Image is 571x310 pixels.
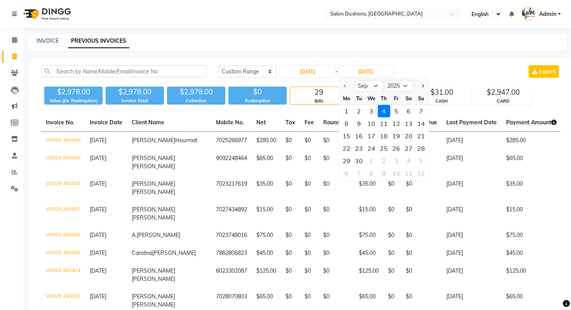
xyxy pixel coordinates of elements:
div: Friday, September 5, 2025 [390,105,402,117]
div: 9 [378,167,390,179]
div: Tuesday, September 2, 2025 [353,105,365,117]
td: $0 [300,201,319,226]
span: [PERSON_NAME] [152,249,196,256]
td: $125.00 [252,262,281,288]
span: [DATE] [90,180,106,187]
td: 7025266977 [211,132,252,150]
div: CARD [474,98,532,104]
div: Invoice Total [106,98,164,104]
div: Sunday, September 14, 2025 [415,117,427,130]
div: Friday, September 12, 2025 [390,117,402,130]
td: 7023748016 [211,226,252,244]
div: $2,978.00 [106,87,164,98]
td: [DATE] [442,132,501,150]
td: $0 [383,201,401,226]
div: Wednesday, October 8, 2025 [365,167,378,179]
div: 15 [340,130,353,142]
div: Wednesday, September 17, 2025 [365,130,378,142]
td: $0 [300,244,319,262]
div: 18 [378,130,390,142]
div: Tuesday, September 30, 2025 [353,155,365,167]
select: Select month [354,80,384,92]
td: $35.00 [354,175,383,201]
td: $0 [319,201,354,226]
td: $0 [281,244,300,262]
button: Export [529,65,559,78]
div: Thursday, September 11, 2025 [378,117,390,130]
input: End Date [339,66,393,77]
div: Sunday, September 7, 2025 [415,105,427,117]
td: $0 [281,262,300,288]
div: Value (Ex. Redemption) [44,98,103,104]
span: [DATE] [90,293,106,300]
span: Export [539,68,555,75]
td: $0 [319,244,354,262]
div: 13 [402,117,415,130]
span: [DATE] [90,155,106,162]
td: $0 [401,244,442,262]
input: Start Date [280,66,335,77]
span: Hourmat [175,137,197,144]
div: Fr [390,92,402,104]
a: PREVIOUS INVOICES [68,34,129,48]
td: [DATE] [442,150,501,175]
span: [PERSON_NAME] [132,267,175,274]
span: Invoice No. [46,119,75,126]
td: $285.00 [252,132,281,150]
span: [PERSON_NAME] [132,155,175,162]
td: $0 [281,201,300,226]
div: 12 [390,117,402,130]
td: $0 [281,132,300,150]
td: $75.00 [252,226,281,244]
div: 23 [353,142,365,155]
td: $0 [319,175,354,201]
span: Fee [305,119,314,126]
td: $15.00 [252,201,281,226]
div: Tuesday, September 23, 2025 [353,142,365,155]
div: Monday, September 1, 2025 [340,105,353,117]
span: [PERSON_NAME] [132,206,175,213]
div: Thursday, September 18, 2025 [378,130,390,142]
div: Monday, October 6, 2025 [340,167,353,179]
div: 29 [340,155,353,167]
div: Monday, September 8, 2025 [340,117,353,130]
span: [DATE] [90,249,106,256]
td: [DATE] [442,244,501,262]
td: $15.00 [501,201,561,226]
td: 6023302087 [211,262,252,288]
td: $0 [300,175,319,201]
div: Tuesday, September 16, 2025 [353,130,365,142]
div: 28 [415,142,427,155]
img: Admin [522,7,535,21]
div: Wednesday, October 1, 2025 [365,155,378,167]
div: 3 [365,105,378,117]
td: 7862806823 [211,244,252,262]
div: $2,978.00 [167,87,225,98]
span: Mobile No. [216,119,244,126]
span: Last Payment Date [446,119,497,126]
span: - [336,68,338,76]
td: V/2025-26/1825 [41,244,85,262]
span: Client Name [132,119,164,126]
div: 14 [415,117,427,130]
span: [PERSON_NAME] [132,293,175,300]
span: Round Off [323,119,350,126]
td: 7023217619 [211,175,252,201]
div: Wednesday, September 10, 2025 [365,117,378,130]
span: [DATE] [90,206,106,213]
td: $65.00 [501,150,561,175]
div: Friday, October 3, 2025 [390,155,402,167]
span: [PERSON_NAME] [137,232,180,239]
td: $45.00 [501,244,561,262]
div: 10 [390,167,402,179]
div: 4 [402,155,415,167]
td: $0 [383,262,401,288]
div: 22 [340,142,353,155]
div: 21 [415,130,427,142]
div: 12 [415,167,427,179]
div: $2,947.00 [474,87,532,98]
td: $0 [401,262,442,288]
td: $0 [383,175,401,201]
td: $15.00 [354,201,383,226]
div: 1 [340,105,353,117]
